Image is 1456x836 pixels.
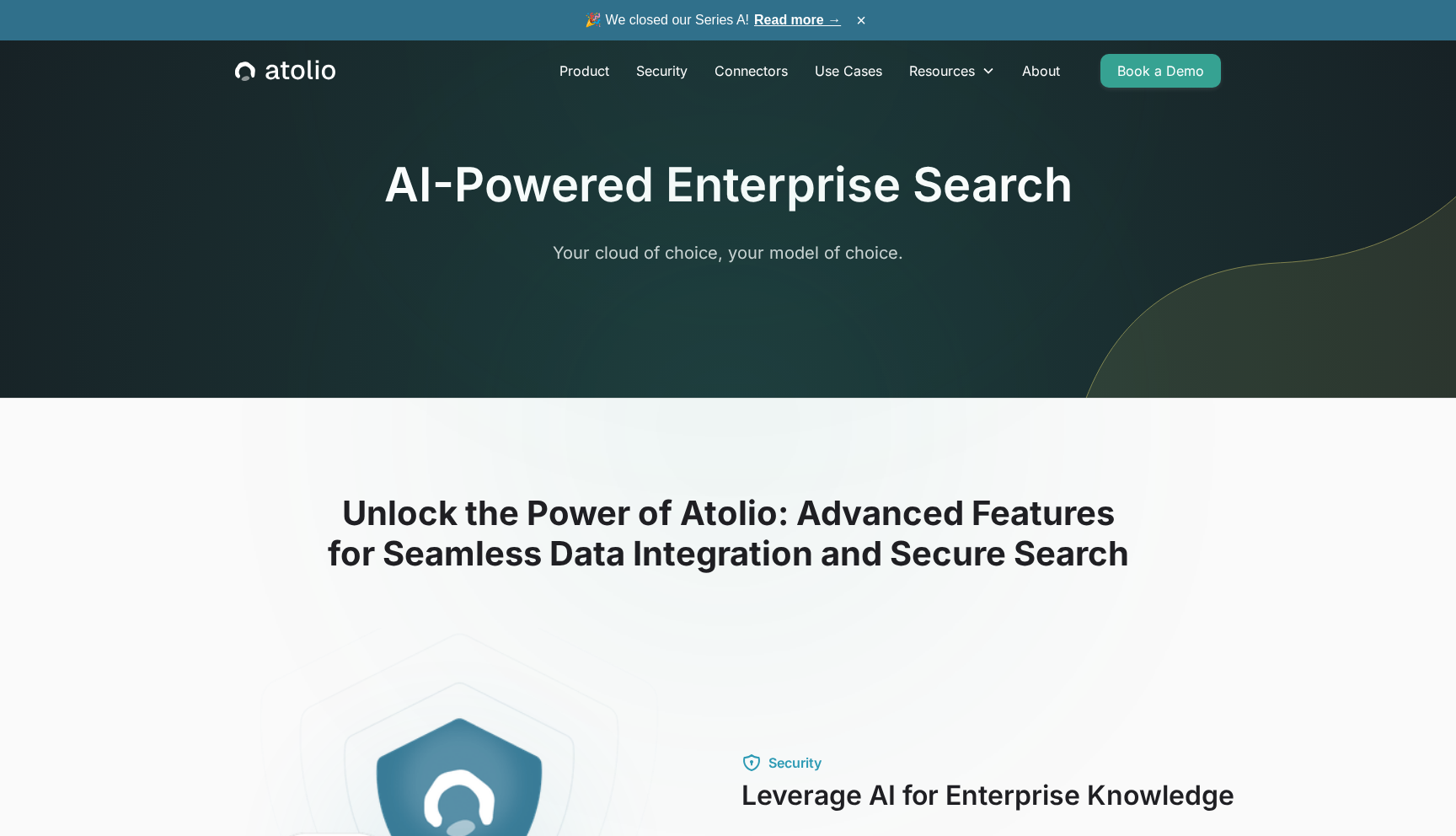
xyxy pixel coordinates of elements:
a: home [235,60,335,82]
div: Resources [896,54,1009,88]
a: About [1009,54,1073,88]
div: Security [768,753,822,773]
a: Use Cases [801,54,896,88]
span: 🎉 We closed our Series A! [585,10,841,30]
p: Your cloud of choice, your model of choice. [404,240,1052,265]
div: Resources [909,61,975,81]
a: Connectors [701,54,801,88]
h2: Unlock the Power of Atolio: Advanced Features for Seamless Data Integration and Secure Search [189,493,1267,574]
iframe: Chat Widget [1372,755,1456,836]
img: line [1061,7,1456,398]
h1: AI-Powered Enterprise Search [384,157,1073,213]
a: Book a Demo [1100,54,1221,88]
a: Read more → [754,13,841,27]
button: × [851,11,871,29]
a: Security [623,54,701,88]
a: Product [546,54,623,88]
